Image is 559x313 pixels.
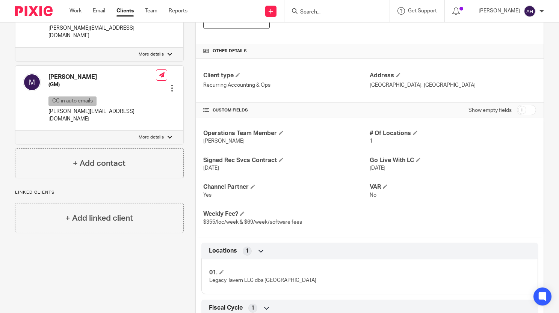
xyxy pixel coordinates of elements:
[15,190,184,196] p: Linked clients
[139,134,164,140] p: More details
[213,48,247,54] span: Other details
[370,156,536,164] h4: Go Live With LC
[48,96,97,106] p: CC in auto emails
[73,158,125,169] h4: + Add contact
[479,7,520,15] p: [PERSON_NAME]
[203,193,212,198] span: Yes
[209,304,243,312] span: Fiscal Cycle
[209,269,370,277] h4: 01.
[370,81,536,89] p: [GEOGRAPHIC_DATA], [GEOGRAPHIC_DATA]
[299,9,367,16] input: Search
[69,7,82,15] a: Work
[116,7,134,15] a: Clients
[48,81,156,89] h5: (GM)
[209,247,237,255] span: Locations
[370,166,385,171] span: [DATE]
[370,72,536,80] h4: Address
[145,7,157,15] a: Team
[203,138,245,144] span: [PERSON_NAME]
[15,6,53,16] img: Pixie
[370,129,536,137] h4: # Of Locations
[209,278,316,283] span: Legacy Tavern LLC dba [GEOGRAPHIC_DATA]
[23,73,41,91] img: svg%3E
[203,72,370,80] h4: Client type
[246,247,249,255] span: 1
[65,212,133,224] h4: + Add linked client
[203,183,370,191] h4: Channel Partner
[468,107,512,114] label: Show empty fields
[169,7,187,15] a: Reports
[203,220,302,225] span: $355/loc/week & $69/week/software fees
[48,24,156,40] p: [PERSON_NAME][EMAIL_ADDRESS][DOMAIN_NAME]
[370,183,536,191] h4: VAR
[370,193,376,198] span: No
[93,7,105,15] a: Email
[48,73,156,81] h4: [PERSON_NAME]
[203,156,370,164] h4: Signed Rec Svcs Contract
[48,108,156,123] p: [PERSON_NAME][EMAIL_ADDRESS][DOMAIN_NAME]
[203,81,370,89] p: Recurring Accounting & Ops
[524,5,536,17] img: svg%3E
[203,129,370,137] h4: Operations Team Member
[139,51,164,57] p: More details
[203,107,370,113] h4: CUSTOM FIELDS
[203,166,219,171] span: [DATE]
[370,138,373,144] span: 1
[251,304,254,312] span: 1
[408,8,437,14] span: Get Support
[203,210,370,218] h4: Weekly Fee?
